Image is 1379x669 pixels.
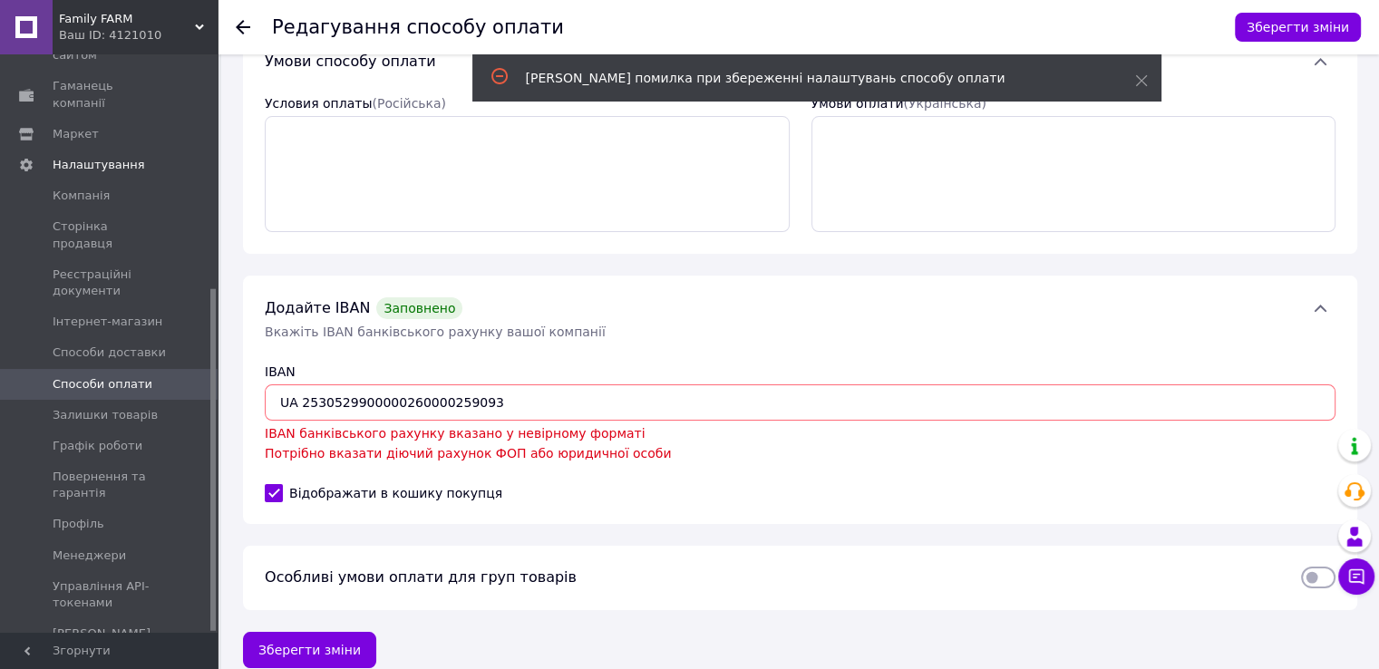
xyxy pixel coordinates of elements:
span: (Російська) [372,96,446,111]
label: Условия оплаты [265,96,446,111]
input: UA902054997895626003341491555 [265,384,1335,421]
span: Сторінка продавця [53,218,168,251]
span: Реєстраційні документи [53,267,168,299]
span: Графік роботи [53,438,142,454]
span: Способи доставки [53,344,166,361]
label: Умови оплати [811,96,986,111]
div: Редагування способу оплати [272,18,564,37]
div: Потрібно вказати діючий рахунок ФОП або юридичної особи [265,444,1335,462]
span: Способи оплати [53,376,152,393]
span: Особливі умови оплати для груп товарів [265,568,577,586]
div: Повернутися до списку оплат [236,18,250,36]
span: Інтернет-магазин [53,314,162,330]
span: Управління API-токенами [53,578,168,611]
span: Залишки товарів [53,407,158,423]
span: Компанія [53,188,110,204]
span: Менеджери [53,548,126,564]
div: IBAN банківського рахунку вказано у невірному форматі [265,424,1335,442]
span: Налаштування [53,157,145,173]
div: Ваш ID: 4121010 [59,27,218,44]
label: IBAN [265,364,296,379]
button: Зберегти зміни [243,632,376,668]
span: Гаманець компанії [53,78,168,111]
span: Відображати в кошику покупця [289,484,502,502]
button: Чат з покупцем [1338,558,1374,595]
span: Маркет [53,126,99,142]
span: Family FARM [59,11,195,27]
span: (Українська) [903,96,986,111]
span: Повернення та гарантія [53,469,168,501]
button: Зберегти зміни [1235,13,1361,42]
span: Профіль [53,516,104,532]
div: [PERSON_NAME] помилка при збереженні налаштувань способу оплати [526,69,1090,87]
